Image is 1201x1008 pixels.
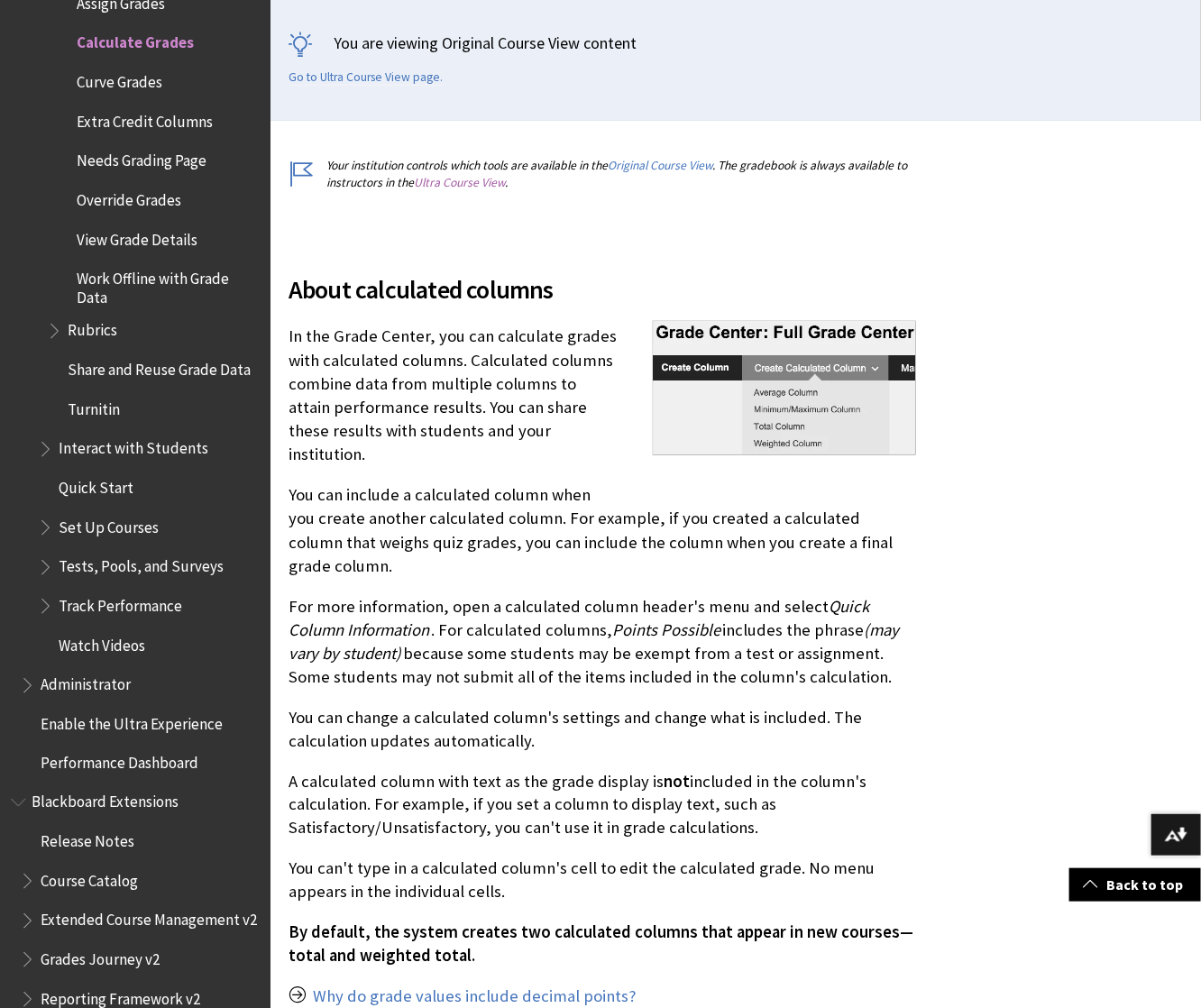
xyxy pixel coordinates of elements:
a: Original Course View [608,158,712,173]
span: By default, the system creates two calculated columns that appear in new courses—total and weight... [289,922,913,967]
span: Quick Column Information [289,596,869,640]
span: Performance Dashboard [41,748,198,773]
a: Go to Ultra Course View page. [289,69,443,86]
span: Enable the Ultra Experience [41,709,223,733]
p: You can change a calculated column's settings and change what is included. The calculation update... [289,706,916,753]
a: Why do grade values include decimal points? [313,986,636,1008]
span: Track Performance [59,591,182,615]
span: Quick Start [59,472,133,497]
p: Your institution controls which tools are available in the . The gradebook is always available to... [289,157,916,191]
span: Work Offline with Grade Data [77,264,258,307]
span: Needs Grading Page [77,146,206,170]
p: A calculated column with text as the grade display is included in the column's calculation. For e... [289,770,916,841]
span: (may vary by student) [289,619,899,664]
p: In the Grade Center, you can calculate grades with calculated columns. Calculated columns combine... [289,325,916,466]
span: not [664,771,690,792]
span: Course Catalog [41,866,138,891]
a: Ultra Course View [414,175,505,190]
p: You are viewing Original Course View content [289,32,1183,54]
span: Set Up Courses [59,512,159,536]
span: Extended Course Management v2 [41,906,257,930]
span: Release Notes [41,827,134,851]
span: Administrator [41,670,131,694]
span: Tests, Pools, and Surveys [59,552,224,576]
span: Turnitin [68,394,120,418]
span: View Grade Details [77,225,197,249]
p: You can't type in a calculated column's cell to edit the calculated grade. No menu appears in the... [289,857,916,904]
span: Rubrics [68,316,117,340]
span: Watch Videos [59,630,145,655]
span: Grades Journey v2 [41,945,160,969]
span: Blackboard Extensions [32,788,179,812]
span: Interact with Students [59,434,208,458]
span: Override Grades [77,185,181,209]
span: Share and Reuse Grade Data [68,354,251,379]
span: About calculated columns [289,270,916,308]
a: Back to top [1069,868,1201,902]
p: For more information, open a calculated column header's menu and select . For calculated columns,... [289,595,916,690]
span: Curve Grades [77,67,162,91]
span: Extra Credit Columns [77,106,213,131]
span: Calculate Grades [77,28,194,52]
p: You can include a calculated column when you create another calculated column. For example, if yo... [289,483,916,578]
span: Points Possible [612,619,720,640]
